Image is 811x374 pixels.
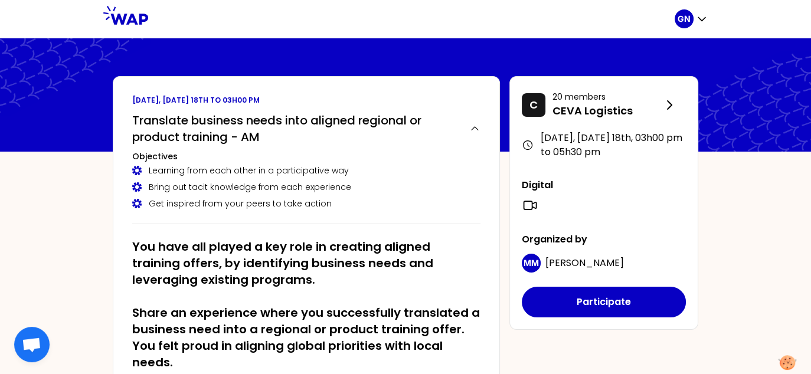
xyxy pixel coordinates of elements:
p: [DATE], [DATE] 18th to 03h00 pm [132,96,480,105]
h2: Translate business needs into aligned regional or product training - AM [132,112,460,145]
p: MM [524,257,539,269]
p: Organized by [522,232,686,247]
div: Open chat [14,327,50,362]
h3: Objectives [132,150,480,162]
span: [PERSON_NAME] [545,256,624,270]
p: GN [678,13,691,25]
button: Translate business needs into aligned regional or product training - AM [132,112,480,145]
div: [DATE], [DATE] 18th , 03h00 pm to 05h30 pm [522,131,686,159]
button: GN [675,9,708,28]
p: Digital [522,178,686,192]
div: Learning from each other in a participative way [132,165,480,176]
h2: You have all played a key role in creating aligned training offers, by identifying business needs... [132,238,480,370]
p: C [529,97,538,113]
div: Bring out tacit knowledge from each experience [132,181,480,193]
button: Participate [522,287,686,317]
p: CEVA Logistics [552,103,662,119]
div: Get inspired from your peers to take action [132,198,480,209]
p: 20 members [552,91,662,103]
